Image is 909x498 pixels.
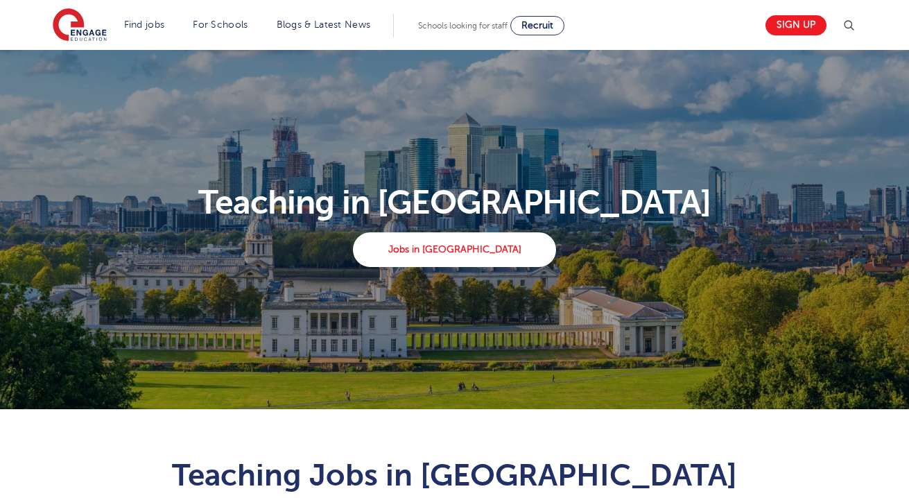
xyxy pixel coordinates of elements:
a: Jobs in [GEOGRAPHIC_DATA] [353,232,556,267]
a: Recruit [510,16,564,35]
p: Teaching in [GEOGRAPHIC_DATA] [44,186,865,219]
span: Teaching Jobs in [GEOGRAPHIC_DATA] [172,458,737,492]
a: For Schools [193,19,248,30]
span: Recruit [521,20,553,31]
a: Sign up [765,15,826,35]
a: Blogs & Latest News [277,19,371,30]
a: Find jobs [124,19,165,30]
span: Schools looking for staff [418,21,508,31]
img: Engage Education [53,8,107,43]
